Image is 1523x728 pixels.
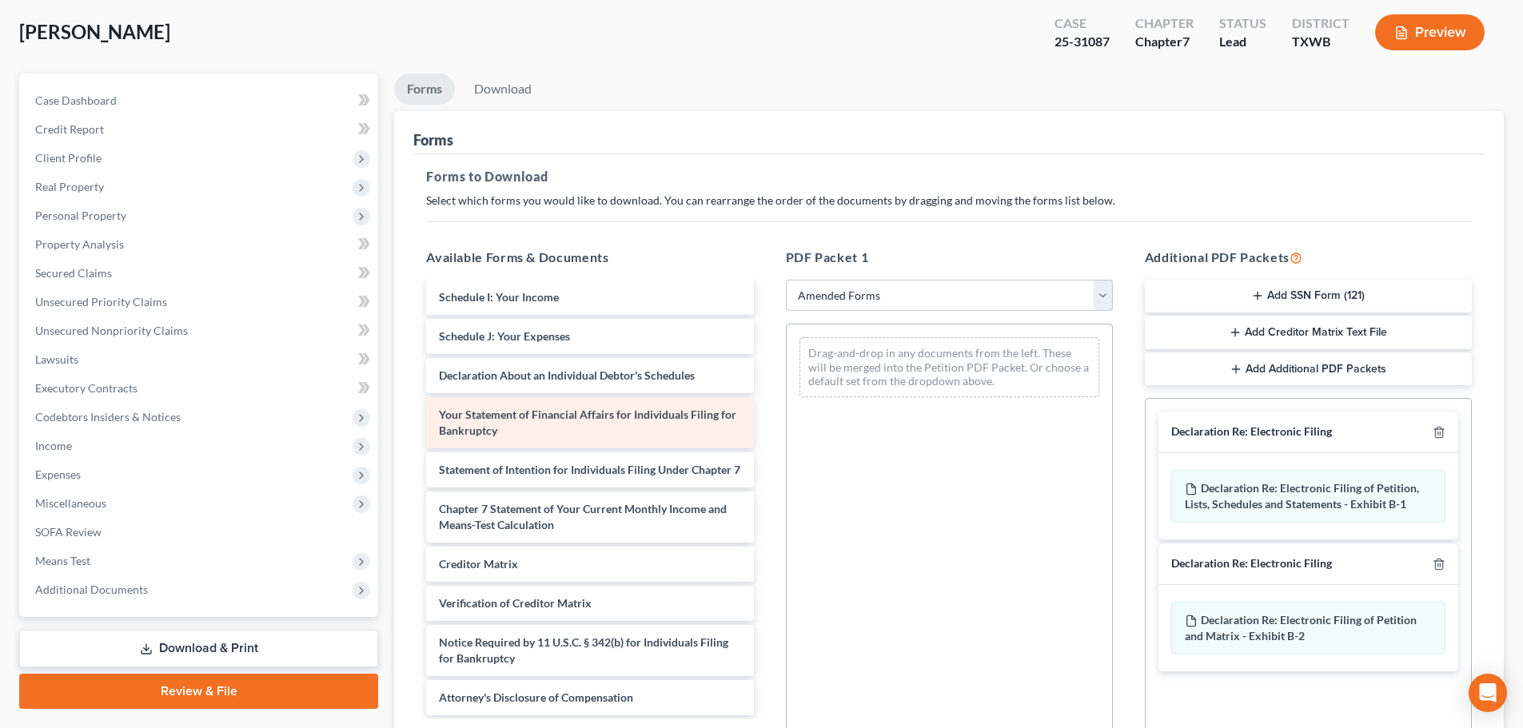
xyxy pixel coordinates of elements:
a: Property Analysis [22,230,378,259]
span: Notice Required by 11 U.S.C. § 342(b) for Individuals Filing for Bankruptcy [439,635,728,665]
span: Schedule I: Your Income [439,290,559,304]
span: SOFA Review [35,525,102,539]
div: Lead [1219,33,1266,51]
span: Chapter 7 Statement of Your Current Monthly Income and Means-Test Calculation [439,502,727,531]
div: Forms [413,130,453,149]
div: Case [1055,14,1110,33]
span: Client Profile [35,151,102,165]
a: Review & File [19,674,378,709]
span: Statement of Intention for Individuals Filing Under Chapter 7 [439,463,740,476]
span: Means Test [35,554,90,567]
div: TXWB [1292,33,1350,51]
span: Declaration About an Individual Debtor's Schedules [439,368,695,382]
button: Add Additional PDF Packets [1145,352,1472,386]
h5: PDF Packet 1 [786,248,1113,267]
span: Case Dashboard [35,93,117,107]
div: Open Intercom Messenger [1469,674,1507,712]
div: Status [1219,14,1266,33]
a: Forms [394,74,455,105]
span: Additional Documents [35,583,148,596]
span: [PERSON_NAME] [19,20,170,43]
a: Credit Report [22,115,378,144]
div: District [1292,14,1350,33]
div: Chapter [1135,14,1194,33]
span: Creditor Matrix [439,557,518,571]
span: Unsecured Priority Claims [35,295,167,308]
span: Unsecured Nonpriority Claims [35,324,188,337]
button: Add Creditor Matrix Text File [1145,316,1472,349]
span: Executory Contracts [35,381,138,395]
div: Drag-and-drop in any documents from the left. These will be merged into the Petition PDF Packet. ... [799,337,1099,397]
a: Case Dashboard [22,86,378,115]
span: Expenses [35,467,81,481]
span: Real Property [35,180,104,193]
span: Credit Report [35,122,104,136]
button: Preview [1375,14,1485,50]
a: Download [461,74,544,105]
a: Unsecured Nonpriority Claims [22,316,378,345]
span: Attorney's Disclosure of Compensation [439,690,633,704]
span: Income [35,439,72,452]
span: Miscellaneous [35,496,106,510]
h5: Forms to Download [426,167,1472,186]
span: Property Analysis [35,237,124,251]
span: Codebtors Insiders & Notices [35,410,181,424]
div: Chapter [1135,33,1194,51]
a: Secured Claims [22,259,378,288]
span: Your Statement of Financial Affairs for Individuals Filing for Bankruptcy [439,408,736,437]
span: Declaration Re: Electronic Filing of Petition, Lists, Schedules and Statements - Exhibit B-1 [1185,481,1419,511]
span: 7 [1182,34,1190,49]
a: Unsecured Priority Claims [22,288,378,316]
button: Add SSN Form (121) [1145,280,1472,313]
span: Personal Property [35,209,126,222]
a: Executory Contracts [22,374,378,403]
h5: Available Forms & Documents [426,248,753,267]
h5: Additional PDF Packets [1145,248,1472,267]
a: SOFA Review [22,518,378,547]
div: 25-31087 [1055,33,1110,51]
span: Schedule J: Your Expenses [439,329,570,343]
p: Select which forms you would like to download. You can rearrange the order of the documents by dr... [426,193,1472,209]
div: Declaration Re: Electronic Filing [1171,424,1332,440]
span: Secured Claims [35,266,112,280]
div: Declaration Re: Electronic Filing [1171,556,1332,571]
span: Lawsuits [35,352,78,366]
span: Verification of Creditor Matrix [439,596,592,610]
a: Lawsuits [22,345,378,374]
a: Download & Print [19,630,378,667]
div: Declaration Re: Electronic Filing of Petition and Matrix - Exhibit B-2 [1171,602,1445,654]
